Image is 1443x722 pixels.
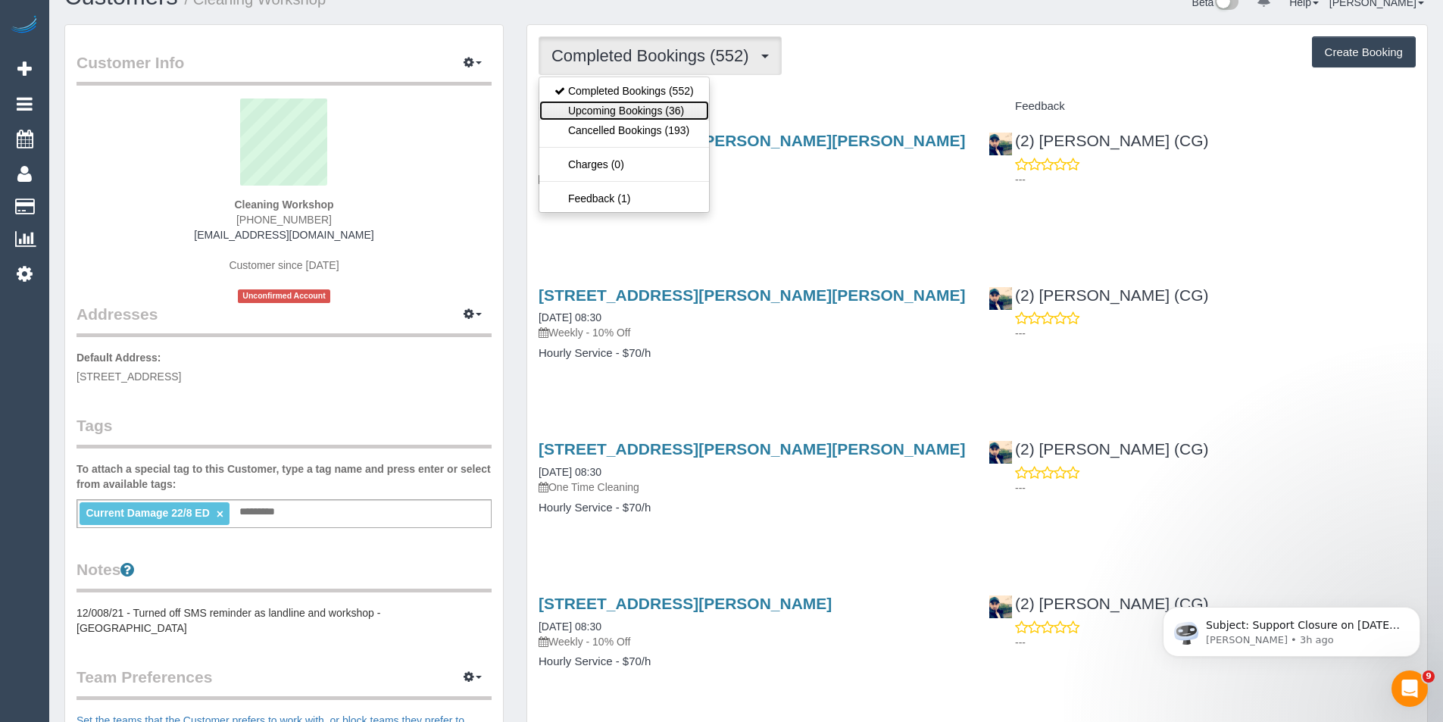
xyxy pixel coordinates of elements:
a: [DATE] 08:30 [539,620,601,633]
a: [STREET_ADDRESS][PERSON_NAME][PERSON_NAME] [539,286,966,304]
a: Cancelled Bookings (193) [539,120,709,140]
img: (2) Syed Razvi (CG) [989,133,1012,155]
a: Charges (0) [539,155,709,174]
p: --- [1015,326,1416,341]
p: --- [1015,635,1416,650]
strong: Cleaning Workshop [234,198,333,211]
p: --- [1015,480,1416,495]
p: Weekly - 10% Off [539,171,966,186]
h4: Hourly Service - $70/h [539,502,966,514]
a: × [217,508,223,520]
img: (2) Syed Razvi (CG) [989,441,1012,464]
legend: Notes [77,558,492,592]
a: (2) [PERSON_NAME] (CG) [989,132,1209,149]
a: Completed Bookings (552) [539,81,709,101]
h4: Hourly Service - $70/h [539,192,966,205]
span: 9 [1423,670,1435,683]
span: [STREET_ADDRESS] [77,370,181,383]
iframe: Intercom live chat [1391,670,1428,707]
h4: Hourly Service - $70/h [539,655,966,668]
h4: Hourly Service - $70/h [539,347,966,360]
p: Weekly - 10% Off [539,634,966,649]
p: One Time Cleaning [539,480,966,495]
span: Customer since [DATE] [229,259,339,271]
label: To attach a special tag to this Customer, type a tag name and press enter or select from availabl... [77,461,492,492]
button: Completed Bookings (552) [539,36,782,75]
a: (2) [PERSON_NAME] (CG) [989,440,1209,458]
span: [PHONE_NUMBER] [236,214,332,226]
a: (2) [PERSON_NAME] (CG) [989,286,1209,304]
a: [DATE] 08:30 [539,311,601,323]
img: (2) Syed Razvi (CG) [989,287,1012,310]
a: Upcoming Bookings (36) [539,101,709,120]
legend: Team Preferences [77,666,492,700]
a: Feedback (1) [539,189,709,208]
a: (2) [PERSON_NAME] (CG) [989,595,1209,612]
pre: 12/008/21 - Turned off SMS reminder as landline and workshop - [GEOGRAPHIC_DATA] [77,605,492,636]
img: Automaid Logo [9,15,39,36]
span: Unconfirmed Account [238,289,330,302]
span: Completed Bookings (552) [551,46,756,65]
a: [STREET_ADDRESS][PERSON_NAME][PERSON_NAME] [539,440,966,458]
a: [EMAIL_ADDRESS][DOMAIN_NAME] [194,229,373,241]
h4: Service [539,100,966,113]
legend: Tags [77,414,492,449]
span: Current Damage 22/8 ED [86,507,209,519]
button: Create Booking [1312,36,1416,68]
img: (2) Syed Razvi (CG) [989,595,1012,618]
a: [STREET_ADDRESS][PERSON_NAME][PERSON_NAME] [539,132,966,149]
iframe: Intercom notifications message [1140,575,1443,681]
label: Default Address: [77,350,161,365]
h4: Feedback [989,100,1416,113]
a: [DATE] 08:30 [539,466,601,478]
p: --- [1015,172,1416,187]
legend: Customer Info [77,52,492,86]
a: [STREET_ADDRESS][PERSON_NAME] [539,595,832,612]
p: Weekly - 10% Off [539,325,966,340]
